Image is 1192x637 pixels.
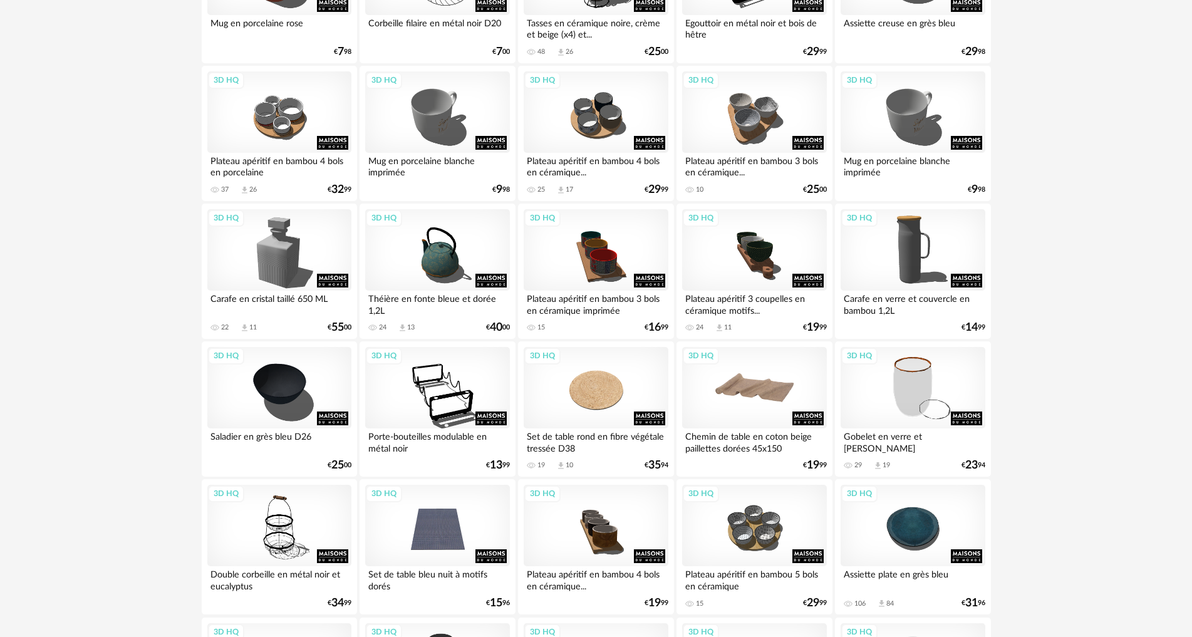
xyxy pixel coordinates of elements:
span: 16 [648,323,661,332]
div: Egouttoir en métal noir et bois de hêtre [682,15,826,40]
span: Download icon [873,461,883,470]
div: 3D HQ [524,485,561,502]
div: 24 [696,323,703,332]
div: Set de table rond en fibre végétale tressée D38 [524,428,668,453]
a: 3D HQ Mug en porcelaine blanche imprimée €998 [835,66,990,201]
div: € 99 [961,323,985,332]
a: 3D HQ Mug en porcelaine blanche imprimée €998 [360,66,515,201]
span: 9 [496,185,502,194]
div: 13 [407,323,415,332]
div: 3D HQ [841,210,878,226]
div: 3D HQ [208,348,244,364]
div: € 00 [645,48,668,56]
span: 25 [807,185,819,194]
div: Théière en fonte bleue et dorée 1,2L [365,291,509,316]
div: Mug en porcelaine blanche imprimée [841,153,985,178]
span: 35 [648,461,661,470]
div: Plateau apéritif en bambou 5 bols en céramique [682,566,826,591]
div: Set de table bleu nuit à motifs dorés [365,566,509,591]
div: Double corbeille en métal noir et eucalyptus [207,566,351,591]
div: Plateau apéritif 3 coupelles en céramique motifs... [682,291,826,316]
div: Porte-bouteilles modulable en métal noir [365,428,509,453]
div: Plateau apéritif en bambou 4 bols en porcelaine [207,153,351,178]
div: 24 [379,323,386,332]
span: 34 [331,599,344,608]
a: 3D HQ Théière en fonte bleue et dorée 1,2L 24 Download icon 13 €4000 [360,204,515,339]
div: 3D HQ [683,348,719,364]
div: Corbeille filaire en métal noir D20 [365,15,509,40]
div: € 96 [486,599,510,608]
div: € 99 [328,185,351,194]
span: 29 [807,48,819,56]
div: 3D HQ [683,485,719,502]
div: 19 [537,461,545,470]
div: € 99 [328,599,351,608]
div: € 00 [486,323,510,332]
div: 3D HQ [841,485,878,502]
div: 3D HQ [208,72,244,88]
div: 3D HQ [366,72,402,88]
div: 3D HQ [366,210,402,226]
span: 7 [496,48,502,56]
span: 13 [490,461,502,470]
div: 26 [249,185,257,194]
div: € 94 [961,461,985,470]
div: 84 [886,599,894,608]
div: 3D HQ [366,485,402,502]
div: Plateau apéritif en bambou 4 bols en céramique... [524,566,668,591]
span: 23 [965,461,978,470]
div: Mug en porcelaine blanche imprimée [365,153,509,178]
span: 31 [965,599,978,608]
a: 3D HQ Porte-bouteilles modulable en métal noir €1399 [360,341,515,477]
div: Saladier en grès bleu D26 [207,428,351,453]
div: € 99 [803,48,827,56]
a: 3D HQ Set de table rond en fibre végétale tressée D38 19 Download icon 10 €3594 [518,341,673,477]
div: € 99 [803,599,827,608]
a: 3D HQ Set de table bleu nuit à motifs dorés €1596 [360,479,515,614]
div: € 98 [968,185,985,194]
div: 25 [537,185,545,194]
div: 3D HQ [524,210,561,226]
div: € 94 [645,461,668,470]
a: 3D HQ Plateau apéritif en bambou 5 bols en céramique 15 €2999 [676,479,832,614]
div: Plateau apéritif en bambou 4 bols en céramique... [524,153,668,178]
a: 3D HQ Saladier en grès bleu D26 €2500 [202,341,357,477]
div: 11 [724,323,732,332]
div: 22 [221,323,229,332]
div: € 99 [645,599,668,608]
span: Download icon [877,599,886,608]
div: Mug en porcelaine rose [207,15,351,40]
div: 3D HQ [524,348,561,364]
div: 3D HQ [524,72,561,88]
a: 3D HQ Assiette plate en grès bleu 106 Download icon 84 €3196 [835,479,990,614]
span: 29 [648,185,661,194]
div: 3D HQ [208,210,244,226]
div: € 00 [492,48,510,56]
a: 3D HQ Plateau apéritif en bambou 3 bols en céramique imprimée 15 €1699 [518,204,673,339]
div: € 98 [961,48,985,56]
div: € 96 [961,599,985,608]
span: 55 [331,323,344,332]
a: 3D HQ Gobelet en verre et [PERSON_NAME] 29 Download icon 19 €2394 [835,341,990,477]
div: 11 [249,323,257,332]
span: 19 [648,599,661,608]
span: 9 [972,185,978,194]
span: Download icon [556,461,566,470]
div: € 99 [645,185,668,194]
div: 3D HQ [683,72,719,88]
span: Download icon [715,323,724,333]
span: 25 [331,461,344,470]
span: Download icon [398,323,407,333]
div: € 99 [645,323,668,332]
div: 3D HQ [208,485,244,502]
a: 3D HQ Plateau apéritif en bambou 4 bols en céramique... €1999 [518,479,673,614]
div: € 00 [328,461,351,470]
span: 32 [331,185,344,194]
a: 3D HQ Plateau apéritif en bambou 3 bols en céramique... 10 €2500 [676,66,832,201]
a: 3D HQ Plateau apéritif en bambou 4 bols en céramique... 25 Download icon 17 €2999 [518,66,673,201]
div: € 00 [803,185,827,194]
div: 17 [566,185,573,194]
div: 29 [854,461,862,470]
div: 106 [854,599,866,608]
div: 3D HQ [683,210,719,226]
